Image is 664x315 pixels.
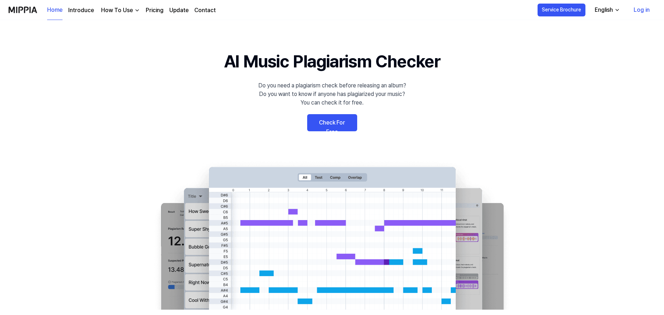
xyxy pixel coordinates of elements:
[224,49,440,74] h1: AI Music Plagiarism Checker
[146,160,518,310] img: main Image
[68,6,94,15] a: Introduce
[100,6,134,15] div: How To Use
[146,6,164,15] a: Pricing
[589,3,624,17] button: English
[169,6,189,15] a: Update
[593,6,614,14] div: English
[538,4,585,16] button: Service Brochure
[194,6,216,15] a: Contact
[100,6,140,15] button: How To Use
[47,0,63,20] a: Home
[307,114,357,131] a: Check For Free
[258,81,406,107] div: Do you need a plagiarism check before releasing an album? Do you want to know if anyone has plagi...
[134,7,140,13] img: down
